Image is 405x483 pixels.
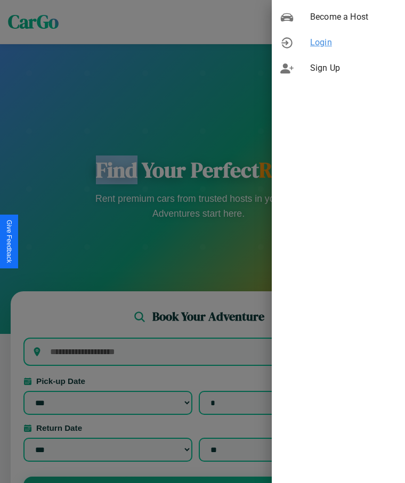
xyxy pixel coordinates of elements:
[272,30,405,55] div: Login
[5,220,13,263] div: Give Feedback
[310,11,396,23] span: Become a Host
[310,62,396,75] span: Sign Up
[272,55,405,81] div: Sign Up
[310,36,396,49] span: Login
[272,4,405,30] div: Become a Host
